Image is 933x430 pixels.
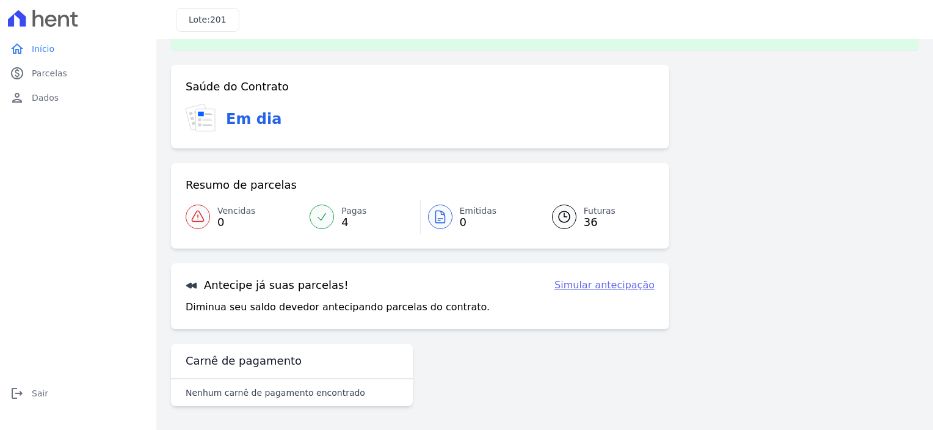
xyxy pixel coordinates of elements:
[186,79,289,94] h3: Saúde do Contrato
[537,200,655,234] a: Futuras 36
[302,200,419,234] a: Pagas 4
[584,205,615,217] span: Futuras
[5,61,151,86] a: paidParcelas
[210,15,227,24] span: 201
[217,205,255,217] span: Vencidas
[10,42,24,56] i: home
[5,381,151,406] a: logoutSair
[32,387,48,399] span: Sair
[5,86,151,110] a: personDados
[5,37,151,61] a: homeInício
[32,67,67,79] span: Parcelas
[226,108,281,130] h3: Em dia
[584,217,615,227] span: 36
[186,387,365,399] p: Nenhum carnê de pagamento encontrado
[186,278,349,293] h3: Antecipe já suas parcelas!
[186,200,302,234] a: Vencidas 0
[10,386,24,401] i: logout
[341,217,366,227] span: 4
[217,217,255,227] span: 0
[460,217,497,227] span: 0
[460,205,497,217] span: Emitidas
[341,205,366,217] span: Pagas
[10,90,24,105] i: person
[421,200,537,234] a: Emitidas 0
[189,13,227,26] h3: Lote:
[186,300,490,315] p: Diminua seu saldo devedor antecipando parcelas do contrato.
[186,354,302,368] h3: Carnê de pagamento
[554,278,655,293] a: Simular antecipação
[32,43,54,55] span: Início
[10,66,24,81] i: paid
[32,92,59,104] span: Dados
[186,178,297,192] h3: Resumo de parcelas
